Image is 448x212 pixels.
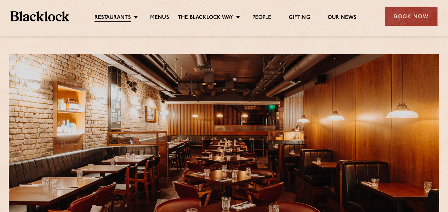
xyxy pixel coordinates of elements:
a: Gifting [289,14,310,21]
a: People [252,14,271,21]
a: Our News [328,14,357,21]
a: Menus [150,14,169,21]
img: BL_Textured_Logo-footer-cropped.svg [10,11,69,21]
a: Restaurants [94,14,131,22]
div: Book Now [385,7,437,26]
a: The Blacklock Way [178,14,233,21]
